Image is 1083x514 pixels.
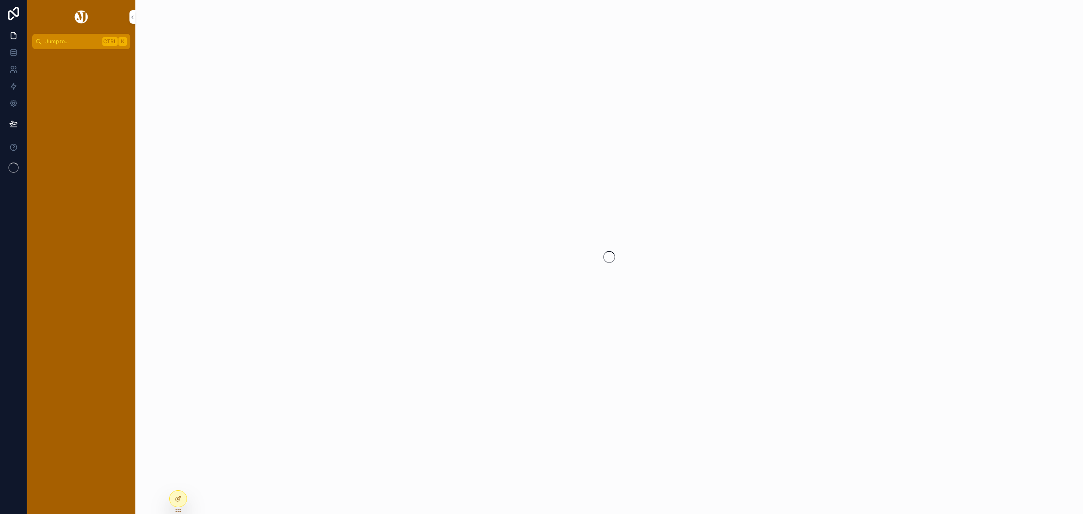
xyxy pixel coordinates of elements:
div: scrollable content [27,49,135,64]
button: Jump to...CtrlK [32,34,130,49]
img: App logo [73,10,89,24]
span: Jump to... [45,38,99,45]
span: K [119,38,126,45]
span: Ctrl [102,37,118,46]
